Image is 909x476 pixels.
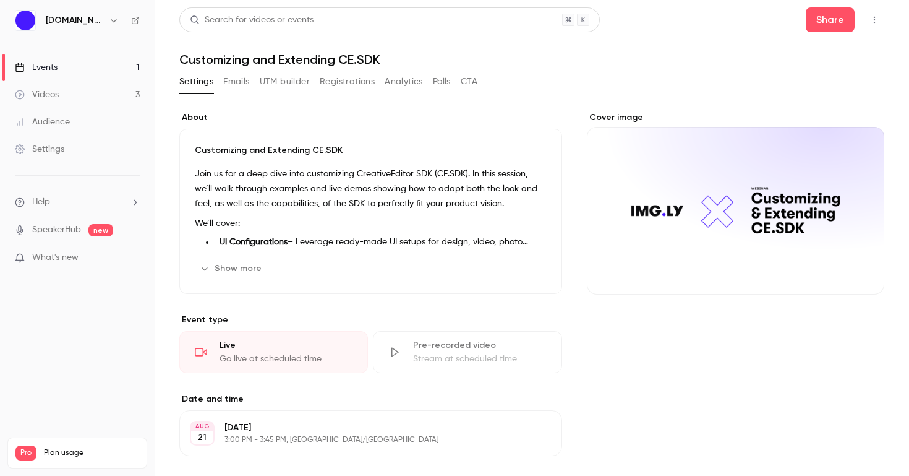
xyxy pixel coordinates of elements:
span: new [88,224,113,236]
div: Pre-recorded video [413,339,546,352]
span: Help [32,196,50,209]
span: Pro [15,446,36,461]
div: Pre-recorded videoStream at scheduled time [373,331,561,373]
button: Show more [195,259,269,279]
p: Join us for a deep dive into customizing CreativeEditor SDK (CE.SDK). In this session, we’ll walk... [195,167,547,211]
p: Customizing and Extending CE.SDK [195,144,547,157]
li: – Leverage ready-made UI setups for design, video, photo editing, and more to get started fast. [215,236,547,249]
div: Settings [15,143,64,155]
div: AUG [191,422,213,431]
p: [DATE] [224,422,497,434]
h1: Customizing and Extending CE.SDK [179,52,884,67]
section: Cover image [587,111,884,295]
button: Polls [433,72,451,92]
p: We’ll cover: [195,216,547,231]
div: Go live at scheduled time [220,353,352,365]
p: 21 [198,431,207,444]
button: Emails [223,72,249,92]
div: Live [220,339,352,352]
label: Cover image [587,111,884,124]
button: Analytics [385,72,423,92]
button: UTM builder [260,72,310,92]
li: help-dropdown-opener [15,196,140,209]
button: Share [806,7,855,32]
button: CTA [461,72,477,92]
strong: UI Configurations [220,238,288,246]
div: Events [15,61,58,74]
a: SpeakerHub [32,223,81,236]
button: Registrations [320,72,375,92]
div: Videos [15,89,59,101]
iframe: Noticeable Trigger [125,253,140,264]
h6: [DOMAIN_NAME] [46,14,104,27]
label: About [179,111,562,124]
div: Audience [15,116,70,128]
p: 3:00 PM - 3:45 PM, [GEOGRAPHIC_DATA]/[GEOGRAPHIC_DATA] [224,435,497,445]
span: What's new [32,251,79,264]
button: Settings [179,72,213,92]
p: Event type [179,314,562,326]
label: Date and time [179,393,562,405]
div: Search for videos or events [190,14,314,27]
div: Stream at scheduled time [413,353,546,365]
div: LiveGo live at scheduled time [179,331,368,373]
img: IMG.LY [15,11,35,30]
span: Plan usage [44,448,139,458]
